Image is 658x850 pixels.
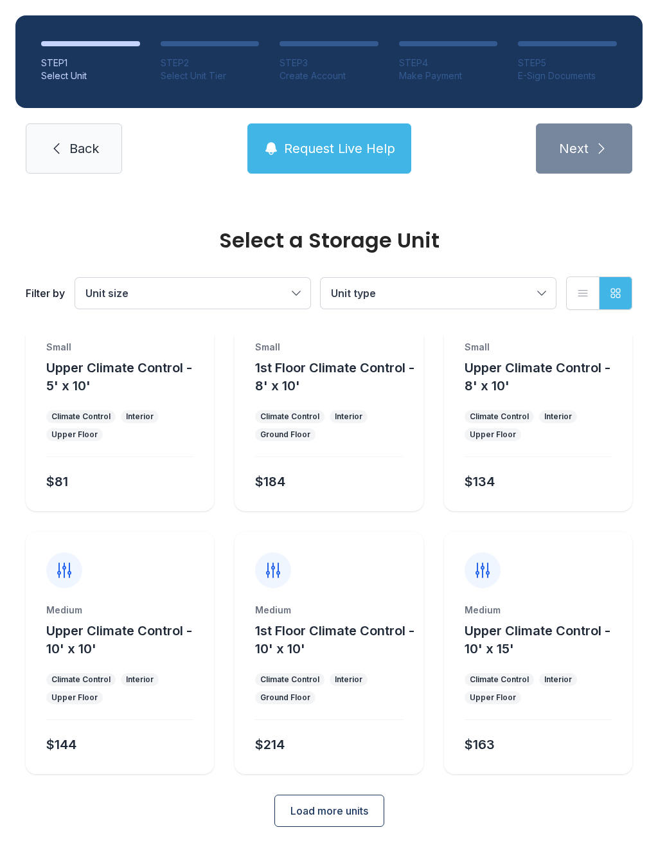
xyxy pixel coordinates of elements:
button: Upper Climate Control - 10' x 10' [46,622,209,658]
div: Select Unit Tier [161,69,260,82]
div: STEP 1 [41,57,140,69]
div: Upper Floor [51,692,98,703]
span: Upper Climate Control - 10' x 15' [465,623,610,656]
div: Climate Control [51,674,111,685]
div: Upper Floor [470,692,516,703]
div: Climate Control [51,411,111,422]
div: STEP 5 [518,57,617,69]
span: Next [559,140,589,158]
div: $214 [255,736,285,754]
button: 1st Floor Climate Control - 8' x 10' [255,359,418,395]
span: Load more units [290,803,368,818]
div: Climate Control [260,674,319,685]
div: E-Sign Documents [518,69,617,82]
div: Select a Storage Unit [26,230,632,251]
div: Small [465,341,612,354]
div: Medium [255,604,402,617]
span: 1st Floor Climate Control - 10' x 10' [255,623,414,656]
span: Upper Climate Control - 10' x 10' [46,623,192,656]
div: Make Payment [399,69,498,82]
button: Unit type [321,278,556,309]
span: Request Live Help [284,140,395,158]
div: STEP 2 [161,57,260,69]
div: Ground Floor [260,692,310,703]
button: Upper Climate Control - 8' x 10' [465,359,627,395]
span: Unit size [85,287,129,300]
button: Upper Climate Control - 10' x 15' [465,622,627,658]
div: Interior [335,674,362,685]
div: Climate Control [470,674,529,685]
div: Small [46,341,193,354]
div: Ground Floor [260,430,310,440]
div: Upper Floor [51,430,98,440]
div: $184 [255,473,285,491]
div: STEP 4 [399,57,498,69]
div: Small [255,341,402,354]
div: Interior [126,411,154,422]
div: $134 [465,473,495,491]
span: Back [69,140,99,158]
div: Upper Floor [470,430,516,440]
div: Climate Control [470,411,529,422]
div: $144 [46,736,76,754]
div: Interior [335,411,362,422]
span: 1st Floor Climate Control - 8' x 10' [255,360,414,393]
button: Upper Climate Control - 5' x 10' [46,359,209,395]
div: $163 [465,736,495,754]
span: Upper Climate Control - 5' x 10' [46,360,192,393]
div: Interior [126,674,154,685]
div: STEP 3 [280,57,378,69]
span: Upper Climate Control - 8' x 10' [465,360,610,393]
div: Medium [465,604,612,617]
button: Unit size [75,278,310,309]
div: Climate Control [260,411,319,422]
span: Unit type [331,287,376,300]
div: $81 [46,473,68,491]
div: Create Account [280,69,378,82]
div: Interior [544,411,572,422]
div: Select Unit [41,69,140,82]
div: Filter by [26,285,65,301]
button: 1st Floor Climate Control - 10' x 10' [255,622,418,658]
div: Interior [544,674,572,685]
div: Medium [46,604,193,617]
